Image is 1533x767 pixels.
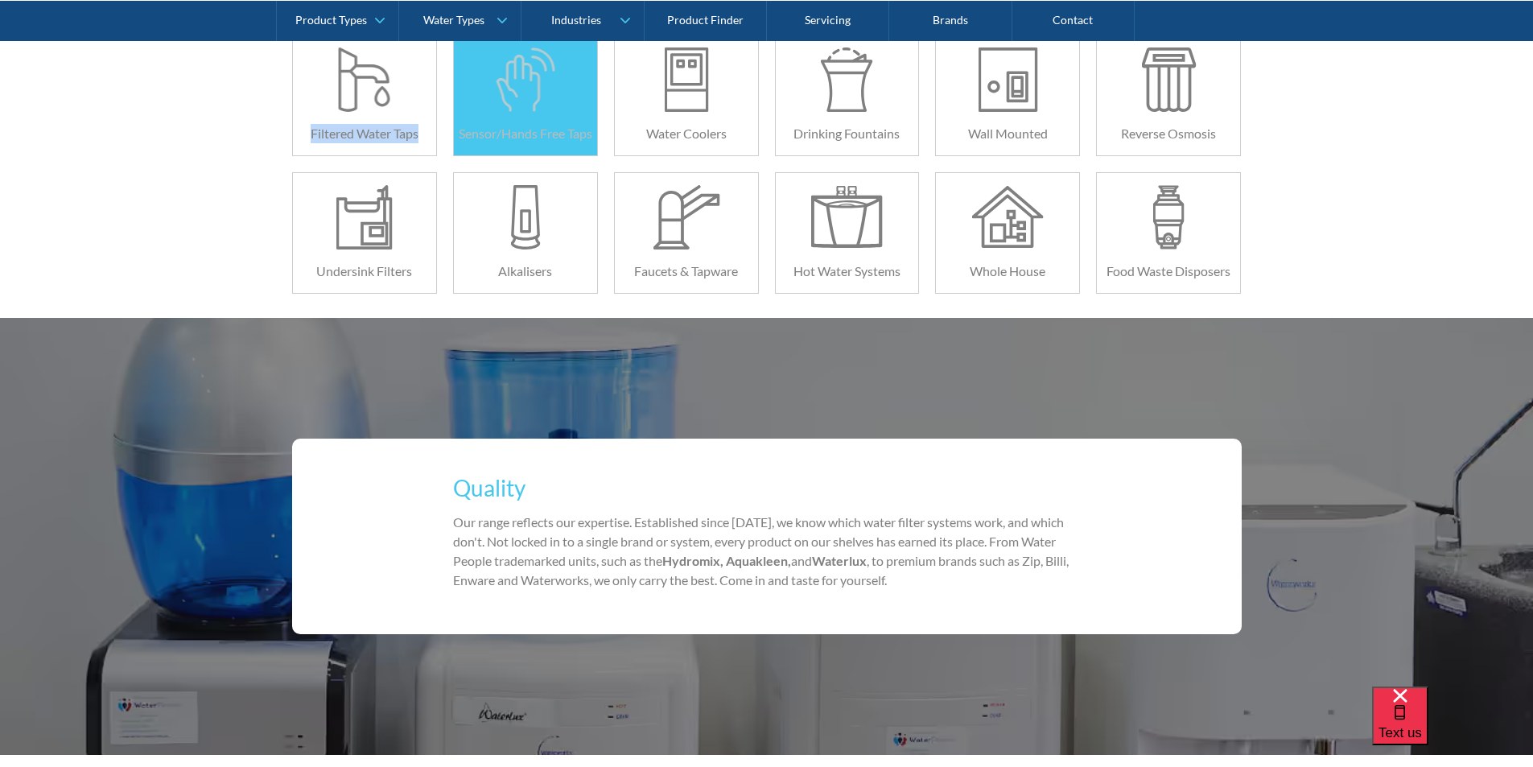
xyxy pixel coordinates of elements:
[454,262,597,281] h6: Alkalisers
[1259,513,1533,707] iframe: podium webchat widget prompt
[453,513,1081,590] p: Our range reflects our expertise. Established since [DATE], we know which water filter systems wo...
[293,262,436,281] h6: Undersink Filters
[776,262,919,281] h6: Hot Water Systems
[423,13,484,27] div: Water Types
[292,35,437,156] a: Filtered Water Taps
[936,124,1079,143] h6: Wall Mounted
[776,124,919,143] h6: Drinking Fountains
[615,124,758,143] h6: Water Coolers
[775,35,920,156] a: Drinking Fountains
[614,35,759,156] a: Water Coolers
[453,35,598,156] a: Sensor/Hands Free Taps
[1097,262,1240,281] h6: Food Waste Disposers
[551,13,601,27] div: Industries
[1097,124,1240,143] h6: Reverse Osmosis
[295,13,367,27] div: Product Types
[935,172,1080,294] a: Whole House
[293,124,436,143] h6: Filtered Water Taps
[453,172,598,294] a: Alkalisers
[775,172,920,294] a: Hot Water Systems
[292,172,437,294] a: Undersink Filters
[1096,35,1241,156] a: Reverse Osmosis
[1096,172,1241,294] a: Food Waste Disposers
[1372,687,1533,767] iframe: podium webchat widget bubble
[453,471,1081,505] h3: Quality
[662,553,791,568] strong: Hydromix, Aquakleen,
[614,172,759,294] a: Faucets & Tapware
[454,124,597,143] h6: Sensor/Hands Free Taps
[615,262,758,281] h6: Faucets & Tapware
[935,35,1080,156] a: Wall Mounted
[812,553,867,568] strong: Waterlux
[936,262,1079,281] h6: Whole House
